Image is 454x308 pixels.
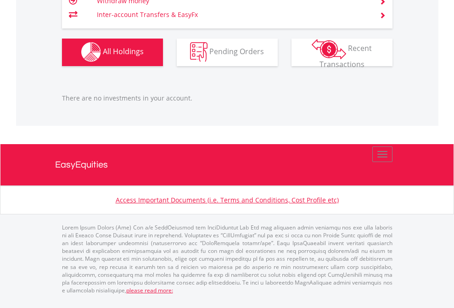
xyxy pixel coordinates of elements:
span: All Holdings [103,46,144,56]
p: Lorem Ipsum Dolors (Ame) Con a/e SeddOeiusmod tem InciDiduntut Lab Etd mag aliquaen admin veniamq... [62,224,392,294]
button: Pending Orders [177,39,278,66]
img: transactions-zar-wht.png [312,39,346,59]
td: Inter-account Transfers & EasyFx [97,8,368,22]
button: Recent Transactions [291,39,392,66]
p: There are no investments in your account. [62,94,392,103]
a: Access Important Documents (i.e. Terms and Conditions, Cost Profile etc) [116,196,339,204]
a: please read more: [126,286,173,294]
span: Pending Orders [209,46,264,56]
img: holdings-wht.png [81,42,101,62]
img: pending_instructions-wht.png [190,42,207,62]
span: Recent Transactions [319,43,372,69]
a: EasyEquities [55,144,399,185]
button: All Holdings [62,39,163,66]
